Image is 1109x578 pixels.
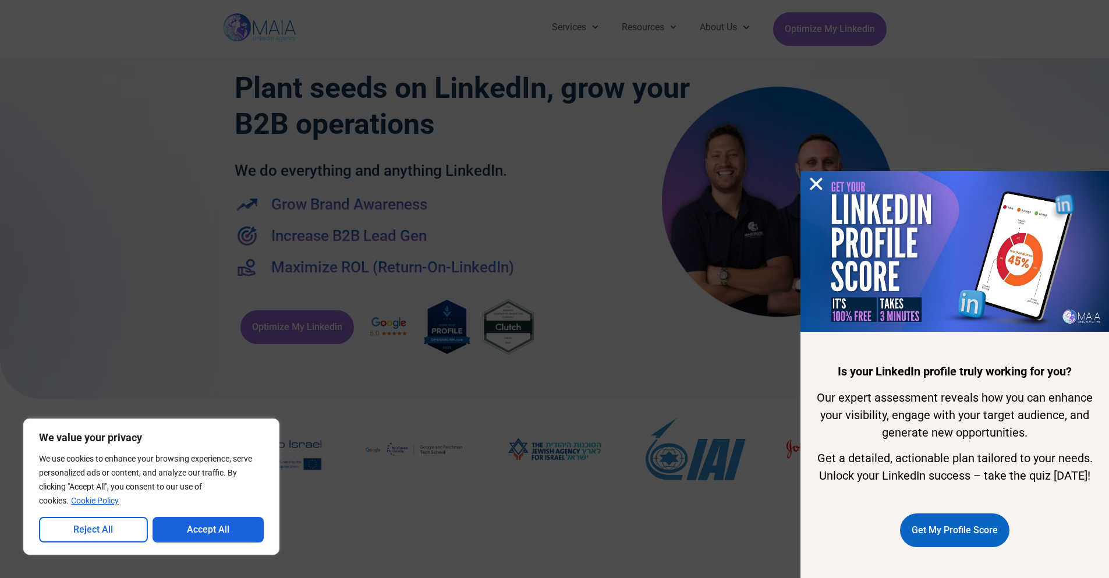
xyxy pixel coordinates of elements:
p: We use cookies to enhance your browsing experience, serve personalized ads or content, and analyz... [39,452,264,508]
span: Get My Profile Score [912,519,998,541]
a: Close [807,175,825,193]
a: Get My Profile Score [900,513,1009,547]
p: We value your privacy [39,431,264,445]
p: Our expert assessment reveals how you can enhance your visibility, engage with your target audien... [816,389,1094,441]
span: Unlock your LinkedIn success – take the quiz [DATE]! [819,469,1090,483]
button: Accept All [153,517,264,542]
div: We value your privacy [23,419,279,555]
b: Is your LinkedIn profile truly working for you? [838,364,1072,378]
a: Cookie Policy [70,495,119,506]
button: Reject All [39,517,148,542]
p: Get a detailed, actionable plan tailored to your needs. [816,449,1094,484]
